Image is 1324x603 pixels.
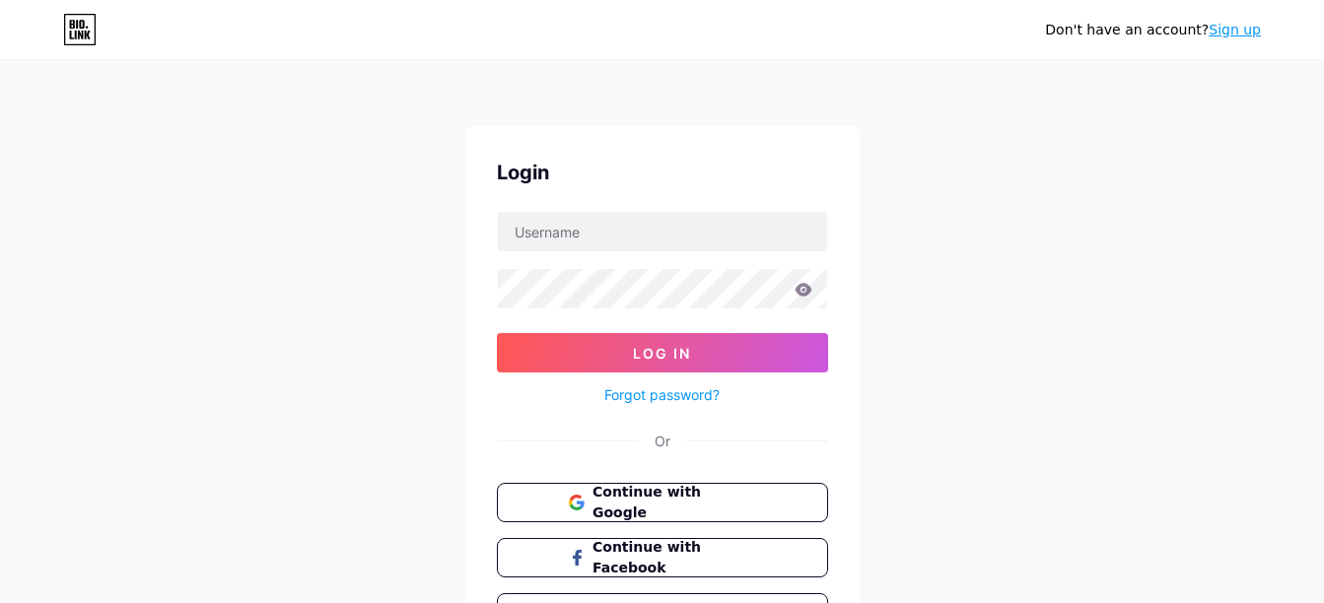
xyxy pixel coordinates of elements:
[633,345,691,362] span: Log In
[498,212,827,251] input: Username
[604,384,720,405] a: Forgot password?
[592,482,755,523] span: Continue with Google
[655,431,670,451] div: Or
[1045,20,1261,40] div: Don't have an account?
[497,333,828,372] button: Log In
[497,538,828,577] button: Continue with Facebook
[497,158,828,187] div: Login
[1209,22,1261,37] a: Sign up
[592,537,755,578] span: Continue with Facebook
[497,483,828,522] button: Continue with Google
